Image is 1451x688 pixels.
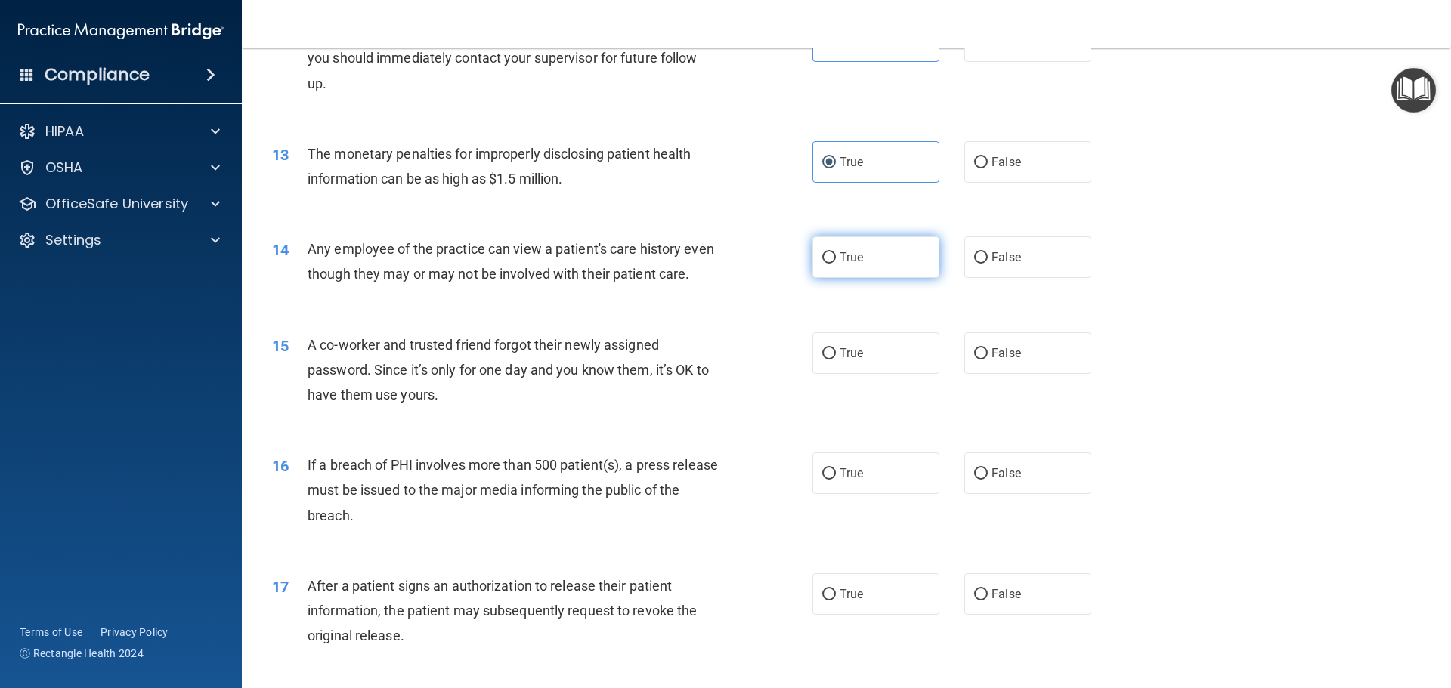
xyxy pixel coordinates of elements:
[308,146,691,187] span: The monetary penalties for improperly disclosing patient health information can be as high as $1....
[18,195,220,213] a: OfficeSafe University
[20,646,144,661] span: Ⓒ Rectangle Health 2024
[308,241,714,282] span: Any employee of the practice can view a patient's care history even though they may or may not be...
[308,578,697,643] span: After a patient signs an authorization to release their patient information, the patient may subs...
[974,589,988,600] input: False
[272,457,289,475] span: 16
[272,241,289,259] span: 14
[272,578,289,596] span: 17
[45,122,84,140] p: HIPAA
[974,157,988,168] input: False
[45,64,150,85] h4: Compliance
[45,159,83,177] p: OSHA
[822,589,836,600] input: True
[992,250,1021,264] span: False
[822,348,836,359] input: True
[840,155,863,169] span: True
[840,346,863,360] span: True
[992,346,1021,360] span: False
[1190,581,1433,641] iframe: Drift Widget Chat Controller
[1391,68,1436,113] button: Open Resource Center
[45,195,188,213] p: OfficeSafe University
[18,16,224,46] img: PMB logo
[45,231,101,249] p: Settings
[840,250,863,264] span: True
[992,466,1021,480] span: False
[822,157,836,168] input: True
[822,468,836,480] input: True
[840,466,863,480] span: True
[992,587,1021,601] span: False
[974,468,988,480] input: False
[974,252,988,264] input: False
[272,146,289,164] span: 13
[822,252,836,264] input: True
[992,155,1021,169] span: False
[18,231,220,249] a: Settings
[18,122,220,140] a: HIPAA
[18,159,220,177] a: OSHA
[840,587,863,601] span: True
[308,337,709,403] span: A co-worker and trusted friend forgot their newly assigned password. Since it’s only for one day ...
[20,625,82,640] a: Terms of Use
[272,337,289,355] span: 15
[308,25,716,91] span: If you suspect that someone is violating the practice's privacy policy you should immediately con...
[974,348,988,359] input: False
[308,457,718,523] span: If a breach of PHI involves more than 500 patient(s), a press release must be issued to the major...
[101,625,169,640] a: Privacy Policy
